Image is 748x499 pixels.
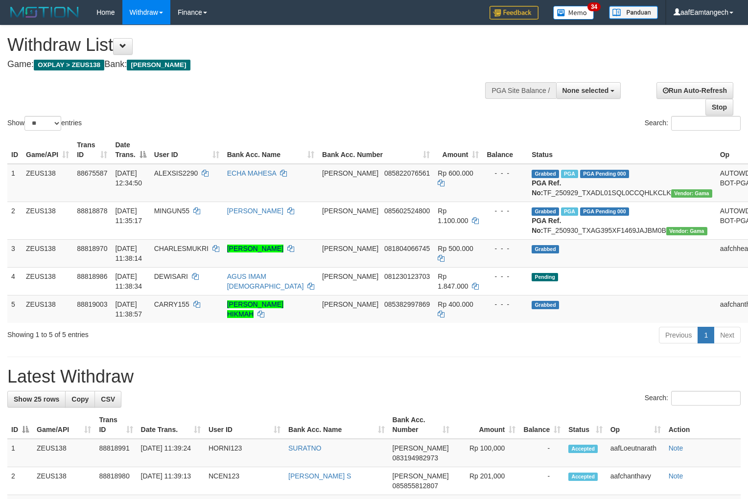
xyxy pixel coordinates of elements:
[7,5,82,20] img: MOTION_logo.png
[393,444,449,452] span: [PERSON_NAME]
[532,217,561,234] b: PGA Ref. No:
[609,6,658,19] img: panduan.png
[671,116,741,131] input: Search:
[7,439,33,467] td: 1
[137,411,205,439] th: Date Trans.: activate to sort column ascending
[7,326,304,340] div: Showing 1 to 5 of 5 entries
[154,300,189,308] span: CARRY155
[705,99,733,115] a: Stop
[227,207,283,215] a: [PERSON_NAME]
[115,169,142,187] span: [DATE] 12:34:50
[7,411,33,439] th: ID: activate to sort column descending
[669,472,683,480] a: Note
[7,239,22,267] td: 3
[115,300,142,318] span: [DATE] 11:38:57
[111,136,150,164] th: Date Trans.: activate to sort column descending
[519,411,564,439] th: Balance: activate to sort column ascending
[322,245,378,252] span: [PERSON_NAME]
[659,327,698,343] a: Previous
[453,411,519,439] th: Amount: activate to sort column ascending
[94,391,121,408] a: CSV
[485,82,556,99] div: PGA Site Balance /
[438,245,473,252] span: Rp 500.000
[284,411,389,439] th: Bank Acc. Name: activate to sort column ascending
[115,245,142,262] span: [DATE] 11:38:14
[487,299,524,309] div: - - -
[528,136,716,164] th: Status
[22,295,73,323] td: ZEUS138
[101,395,115,403] span: CSV
[22,239,73,267] td: ZEUS138
[607,411,665,439] th: Op: activate to sort column ascending
[532,245,559,253] span: Grabbed
[384,207,430,215] span: Copy 085602524800 to clipboard
[137,467,205,495] td: [DATE] 11:39:13
[7,116,82,131] label: Show entries
[154,245,209,252] span: CHARLESMUKRI
[532,179,561,197] b: PGA Ref. No:
[532,170,559,178] span: Grabbed
[671,391,741,406] input: Search:
[487,272,524,281] div: - - -
[33,411,95,439] th: Game/API: activate to sort column ascending
[7,391,66,408] a: Show 25 rows
[645,391,741,406] label: Search:
[227,300,283,318] a: [PERSON_NAME] HIKMAH
[656,82,733,99] a: Run Auto-Refresh
[322,169,378,177] span: [PERSON_NAME]
[487,168,524,178] div: - - -
[33,439,95,467] td: ZEUS138
[532,301,559,309] span: Grabbed
[580,207,629,216] span: PGA Pending
[137,439,205,467] td: [DATE] 11:39:24
[393,482,438,490] span: Copy 085855812807 to clipboard
[519,439,564,467] td: -
[22,267,73,295] td: ZEUS138
[587,2,601,11] span: 34
[77,272,107,280] span: 88818986
[645,116,741,131] label: Search:
[77,300,107,308] span: 88819003
[607,467,665,495] td: aafchanthavy
[322,272,378,280] span: [PERSON_NAME]
[553,6,594,20] img: Button%20Memo.svg
[562,87,609,94] span: None selected
[24,116,61,131] select: Showentries
[671,189,712,198] span: Vendor URL: https://trx31.1velocity.biz
[227,272,304,290] a: AGUS IMAM [DEMOGRAPHIC_DATA]
[487,244,524,253] div: - - -
[714,327,741,343] a: Next
[568,445,598,453] span: Accepted
[33,467,95,495] td: ZEUS138
[607,439,665,467] td: aafLoeutnarath
[7,367,741,386] h1: Latest Withdraw
[205,439,284,467] td: HORNI123
[7,267,22,295] td: 4
[73,136,111,164] th: Trans ID: activate to sort column ascending
[561,170,578,178] span: Marked by aafpengsreynich
[490,6,538,20] img: Feedback.jpg
[384,300,430,308] span: Copy 085382997869 to clipboard
[453,467,519,495] td: Rp 201,000
[453,439,519,467] td: Rp 100,000
[127,60,190,70] span: [PERSON_NAME]
[65,391,95,408] a: Copy
[95,467,137,495] td: 88818980
[318,136,434,164] th: Bank Acc. Number: activate to sort column ascending
[384,169,430,177] span: Copy 085822076561 to clipboard
[115,207,142,225] span: [DATE] 11:35:17
[14,395,59,403] span: Show 25 rows
[7,164,22,202] td: 1
[227,245,283,252] a: [PERSON_NAME]
[561,207,578,216] span: Marked by aafpengsreynich
[438,272,468,290] span: Rp 1.847.000
[71,395,89,403] span: Copy
[150,136,223,164] th: User ID: activate to sort column ascending
[77,169,107,177] span: 88675587
[389,411,454,439] th: Bank Acc. Number: activate to sort column ascending
[115,272,142,290] span: [DATE] 11:38:34
[438,169,473,177] span: Rp 600.000
[438,207,468,225] span: Rp 1.100.000
[22,164,73,202] td: ZEUS138
[154,169,198,177] span: ALEXSIS2290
